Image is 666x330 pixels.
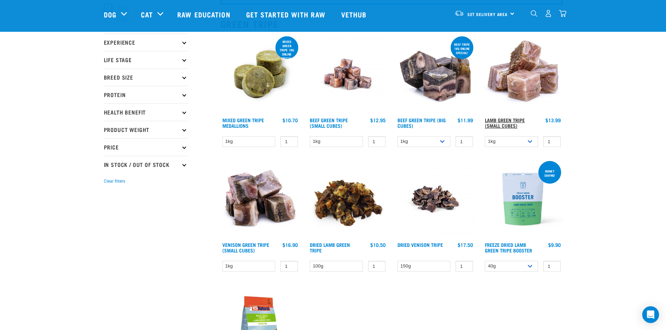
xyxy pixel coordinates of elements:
input: 1 [368,136,386,147]
a: Freeze Dried Lamb Green Tripe Booster [485,243,532,251]
p: Life Stage [104,51,188,68]
img: Pile Of Dried Lamb Tripe For Pets [308,160,387,239]
div: Beef tripe 1kg online special! [451,39,473,58]
div: $13.99 [545,117,561,123]
a: Get started with Raw [239,0,334,28]
a: Dried Venison Tripe [398,243,443,246]
img: home-icon-1@2x.png [531,10,537,17]
p: Protein [104,86,188,103]
input: 1 [280,136,298,147]
img: van-moving.png [454,10,464,16]
div: Mixed Green Tripe 1kg online special! [275,36,298,64]
img: 1133 Green Tripe Lamb Small Cubes 01 [483,35,563,114]
a: Dried Lamb Green Tripe [310,243,350,251]
p: Price [104,138,188,156]
input: 1 [280,261,298,272]
div: $10.50 [370,242,386,248]
a: Raw Education [170,0,239,28]
div: Open Intercom Messenger [642,306,659,323]
button: Clear filters [104,178,125,184]
div: Money saving! [538,166,561,181]
p: In Stock / Out Of Stock [104,156,188,173]
a: Cat [141,9,153,20]
img: home-icon@2x.png [559,10,566,17]
img: Dried Vension Tripe 1691 [396,160,475,239]
img: user.png [545,10,552,17]
a: Beef Green Tripe (Small Cubes) [310,119,348,127]
img: Mixed Green Tripe [221,35,300,114]
div: $10.70 [282,117,298,123]
div: $16.90 [282,242,298,248]
a: Beef Green Tripe (Big Cubes) [398,119,446,127]
span: Set Delivery Area [467,13,508,15]
img: 1044 Green Tripe Beef [396,35,475,114]
img: 1079 Green Tripe Venison 01 [221,160,300,239]
p: Product Weight [104,121,188,138]
input: 1 [543,136,561,147]
a: Lamb Green Tripe (Small Cubes) [485,119,525,127]
p: Breed Size [104,68,188,86]
div: $9.90 [548,242,561,248]
input: 1 [456,136,473,147]
div: $17.50 [458,242,473,248]
a: Mixed Green Tripe Medallions [222,119,264,127]
input: 1 [368,261,386,272]
div: $12.95 [370,117,386,123]
input: 1 [543,261,561,272]
a: Vethub [334,0,375,28]
p: Health Benefit [104,103,188,121]
a: Venison Green Tripe (Small Cubes) [222,243,269,251]
a: Dog [104,9,116,20]
input: 1 [456,261,473,272]
div: $11.99 [458,117,473,123]
p: Experience [104,34,188,51]
img: Freeze Dried Lamb Green Tripe [483,160,563,239]
img: Beef Tripe Bites 1634 [308,35,387,114]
